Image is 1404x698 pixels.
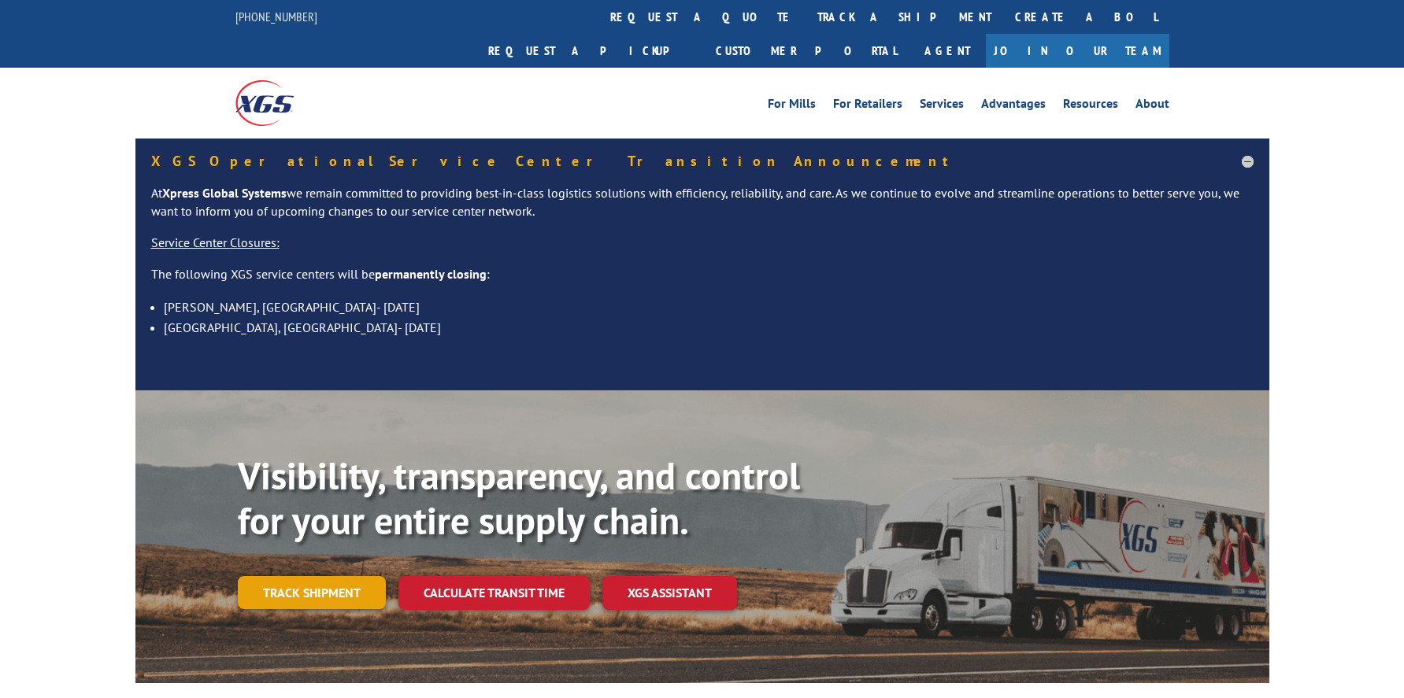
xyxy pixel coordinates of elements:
[164,297,1254,317] li: [PERSON_NAME], [GEOGRAPHIC_DATA]- [DATE]
[164,317,1254,338] li: [GEOGRAPHIC_DATA], [GEOGRAPHIC_DATA]- [DATE]
[151,154,1254,168] h5: XGS Operational Service Center Transition Announcement
[602,576,737,610] a: XGS ASSISTANT
[162,185,287,201] strong: Xpress Global Systems
[151,265,1254,297] p: The following XGS service centers will be :
[833,98,902,115] a: For Retailers
[238,576,386,609] a: Track shipment
[986,34,1169,68] a: Join Our Team
[1135,98,1169,115] a: About
[981,98,1046,115] a: Advantages
[151,184,1254,235] p: At we remain committed to providing best-in-class logistics solutions with efficiency, reliabilit...
[375,266,487,282] strong: permanently closing
[768,98,816,115] a: For Mills
[909,34,986,68] a: Agent
[1063,98,1118,115] a: Resources
[476,34,704,68] a: Request a pickup
[151,235,280,250] u: Service Center Closures:
[238,451,800,545] b: Visibility, transparency, and control for your entire supply chain.
[920,98,964,115] a: Services
[704,34,909,68] a: Customer Portal
[235,9,317,24] a: [PHONE_NUMBER]
[398,576,590,610] a: Calculate transit time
